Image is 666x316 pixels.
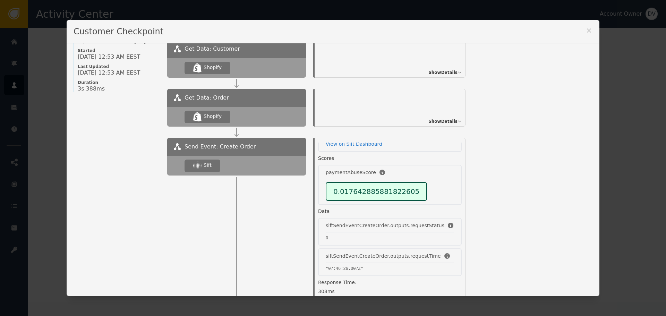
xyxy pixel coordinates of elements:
span: 3s 388ms [78,85,105,92]
span: Send Event: Create Order [185,143,256,151]
span: Show Details [428,69,458,76]
div: Sift [204,162,212,169]
span: [DATE] 12:53 AM EEST [78,69,140,76]
span: [DATE] 12:53 AM EEST [78,53,140,60]
span: Last Updated [78,64,160,69]
div: Shopify [204,113,222,120]
div: Shopify [204,64,222,71]
span: Get Data: Customer [185,45,240,53]
div: Scores [318,155,334,162]
div: paymentAbuseScore [326,169,376,176]
div: siftSendEventCreateOrder.outputs.requestStatus [326,222,444,229]
span: Show Details [428,118,458,125]
div: Response Time: [318,279,462,288]
div: siftSendEventCreateOrder.outputs.requestTime [326,253,441,260]
pre: "07:46:26.007Z" [326,266,454,272]
span: Get Data: Order [185,94,229,102]
span: Started [78,48,160,53]
div: 0.017642885881822605 [326,182,427,201]
div: Data [318,208,330,215]
span: Duration [78,80,160,85]
pre: 0 [326,235,454,241]
a: View on Sift Dashboard [326,140,454,148]
div: Customer Checkpoint [67,20,599,43]
div: 308 ms [318,288,462,295]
